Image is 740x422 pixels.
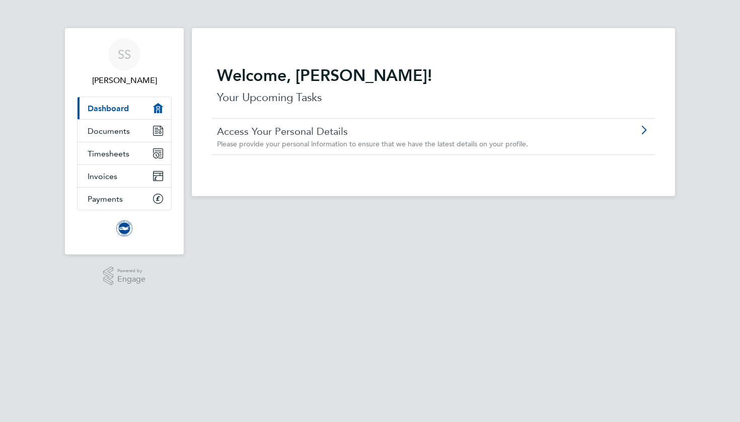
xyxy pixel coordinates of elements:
a: Timesheets [78,142,171,164]
span: SS [118,48,131,61]
span: Engage [117,275,145,284]
a: Dashboard [78,97,171,119]
span: Documents [88,126,130,136]
a: Invoices [78,165,171,187]
span: Invoices [88,172,117,181]
a: Access Your Personal Details [217,125,593,138]
span: Payments [88,194,123,204]
a: Powered byEngage [103,267,146,286]
img: brightonandhovealbion-logo-retina.png [116,220,132,236]
span: Timesheets [88,149,129,158]
span: Samuel Slydel [77,74,172,87]
a: Payments [78,188,171,210]
a: Go to home page [77,220,172,236]
a: SS[PERSON_NAME] [77,38,172,87]
span: Please provide your personal information to ensure that we have the latest details on your profile. [217,139,528,148]
h2: Welcome, [PERSON_NAME]! [217,65,650,86]
a: Documents [78,120,171,142]
span: Dashboard [88,104,129,113]
nav: Main navigation [65,28,184,255]
span: Powered by [117,267,145,275]
p: Your Upcoming Tasks [217,90,650,106]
